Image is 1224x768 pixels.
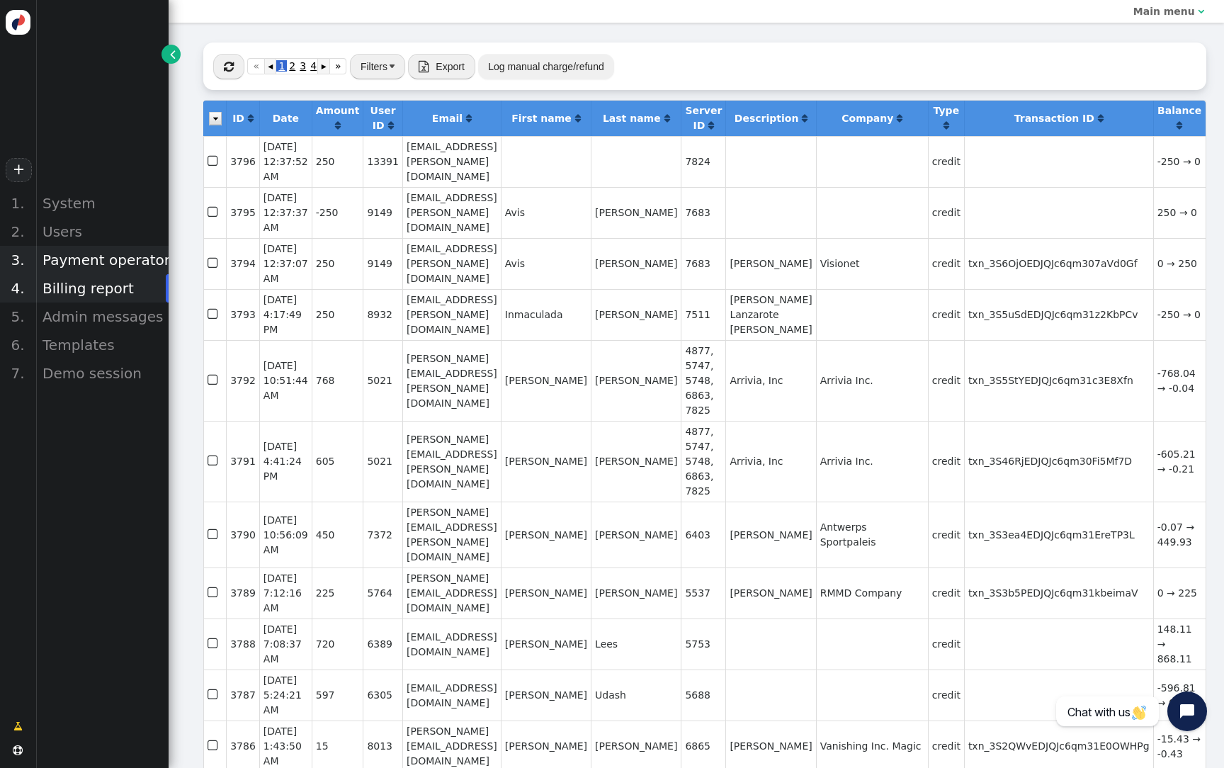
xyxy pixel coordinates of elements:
td: 5021 [363,340,402,421]
td: 3795 [226,187,259,238]
span: Click to sort [1098,113,1104,123]
a:  [1098,113,1104,124]
a:  [1177,120,1182,131]
td: 5688 [681,670,725,721]
b: User ID [370,105,396,131]
td: 8932 [363,289,402,340]
td: -250 [312,187,363,238]
td: credit [928,567,964,619]
td: [PERSON_NAME][EMAIL_ADDRESS][PERSON_NAME][DOMAIN_NAME] [402,421,501,502]
b: Description [735,113,799,124]
td: 0 → 250 [1153,238,1206,289]
td: 225 [312,567,363,619]
a:  [708,120,714,131]
td: 3793 [226,289,259,340]
td: [PERSON_NAME] [591,187,681,238]
span: [DATE] 12:37:52 AM [263,141,308,182]
td: [PERSON_NAME] [501,340,591,421]
td: credit [928,187,964,238]
td: 3796 [226,136,259,187]
span: [DATE] 4:41:24 PM [263,441,302,482]
a:  [248,113,254,124]
td: [EMAIL_ADDRESS][PERSON_NAME][DOMAIN_NAME] [402,136,501,187]
td: txn_3S46RjEDJQJc6qm30Fi5Mf7D [964,421,1153,502]
td: 720 [312,619,363,670]
td: 4877, 5747, 5748, 6863, 7825 [681,340,725,421]
td: [PERSON_NAME] Lanzarote [PERSON_NAME] [725,289,815,340]
td: 7511 [681,289,725,340]
div: Billing report [35,274,169,303]
td: Arrivia Inc. [816,340,928,421]
td: 7683 [681,238,725,289]
span: [DATE] 10:56:09 AM [263,514,308,555]
td: [PERSON_NAME] [501,619,591,670]
td: [PERSON_NAME] [591,502,681,567]
span:  [13,719,23,734]
td: 250 [312,238,363,289]
td: Lees [591,619,681,670]
span: [DATE] 10:51:44 AM [263,360,308,401]
span:  [208,583,220,602]
td: credit [928,619,964,670]
img: icon_dropdown_trigger.png [209,112,222,125]
td: 450 [312,502,363,567]
td: [EMAIL_ADDRESS][DOMAIN_NAME] [402,619,501,670]
span: Export [436,61,464,72]
a: « [247,58,265,74]
span: [DATE] 1:43:50 AM [263,725,302,767]
td: [PERSON_NAME] [725,238,815,289]
img: logo-icon.svg [6,10,30,35]
td: 5753 [681,619,725,670]
span: [DATE] 4:17:49 PM [263,294,302,335]
td: [PERSON_NAME] [591,289,681,340]
span: [DATE] 7:08:37 AM [263,623,302,665]
span: [DATE] 7:12:16 AM [263,572,302,614]
span:  [208,736,220,755]
span: Click to sort [802,113,807,123]
td: -250 → 0 [1153,289,1206,340]
td: 5764 [363,567,402,619]
td: 605 [312,421,363,502]
td: txn_3S6OjOEDJQJc6qm307aVd0Gf [964,238,1153,289]
td: 768 [312,340,363,421]
span: [DATE] 12:37:37 AM [263,192,308,233]
td: [PERSON_NAME][EMAIL_ADDRESS][PERSON_NAME][DOMAIN_NAME] [402,502,501,567]
span: 1 [276,60,287,72]
span: 2 [287,60,297,72]
span: Click to sort [943,120,949,130]
a:  [335,120,341,131]
td: [EMAIL_ADDRESS][PERSON_NAME][DOMAIN_NAME] [402,238,501,289]
td: [EMAIL_ADDRESS][PERSON_NAME][DOMAIN_NAME] [402,187,501,238]
td: credit [928,340,964,421]
a:  [575,113,581,124]
td: [PERSON_NAME] [501,670,591,721]
td: 7372 [363,502,402,567]
td: 0 → 225 [1153,567,1206,619]
span: Click to sort [388,120,394,130]
div: Users [35,218,169,246]
td: credit [928,670,964,721]
td: [EMAIL_ADDRESS][DOMAIN_NAME] [402,670,501,721]
span:  [208,685,220,704]
span:  [170,47,176,62]
td: 3788 [226,619,259,670]
b: First name [511,113,572,124]
span:  [208,634,220,653]
span:  [419,61,429,72]
b: Server ID [685,105,722,131]
td: credit [928,238,964,289]
td: RMMD Company [816,567,928,619]
td: -0.07 → 449.93 [1153,502,1206,567]
b: Amount [316,105,360,116]
td: credit [928,502,964,567]
a: ▸ [317,58,329,74]
a:  [466,113,472,124]
td: [EMAIL_ADDRESS][PERSON_NAME][DOMAIN_NAME] [402,289,501,340]
td: Antwerps Sportpaleis [816,502,928,567]
span: Click to sort [575,113,581,123]
td: credit [928,289,964,340]
td: credit [928,136,964,187]
b: Transaction ID [1014,113,1094,124]
b: Last name [603,113,661,124]
span: Click to sort [335,120,341,130]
